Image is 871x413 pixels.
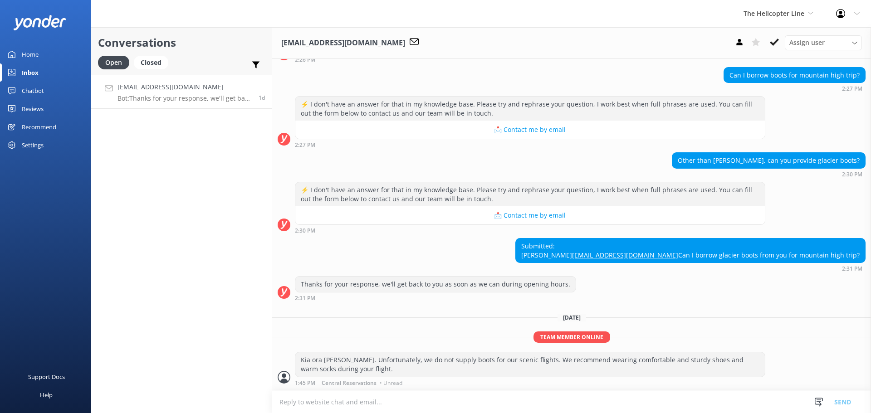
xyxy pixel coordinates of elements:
a: Closed [134,57,173,67]
div: Open [98,56,129,69]
div: 02:31pm 16-Aug-2025 (UTC +12:00) Pacific/Auckland [515,265,866,272]
strong: 2:30 PM [842,172,862,177]
span: 02:31pm 16-Aug-2025 (UTC +12:00) Pacific/Auckland [259,94,265,102]
div: Settings [22,136,44,154]
a: [EMAIL_ADDRESS][DOMAIN_NAME]Bot:Thanks for your response, we'll get back to you as soon as we can... [91,75,272,109]
div: Reviews [22,100,44,118]
div: Help [40,386,53,404]
span: The Helicopter Line [744,9,804,18]
h4: [EMAIL_ADDRESS][DOMAIN_NAME] [117,82,252,92]
div: 02:31pm 16-Aug-2025 (UTC +12:00) Pacific/Auckland [295,295,576,301]
div: ⚡ I don't have an answer for that in my knowledge base. Please try and rephrase your question, I ... [295,97,765,121]
div: Assign User [785,35,862,50]
strong: 1:45 PM [295,380,315,386]
div: 02:30pm 16-Aug-2025 (UTC +12:00) Pacific/Auckland [672,171,866,177]
strong: 2:31 PM [842,266,862,272]
strong: 2:27 PM [295,142,315,148]
a: Open [98,57,134,67]
span: Assign user [789,38,825,48]
span: Team member online [533,331,610,343]
span: Central Reservations [322,380,377,386]
span: [DATE] [558,314,586,321]
img: yonder-white-logo.png [14,15,66,30]
p: Bot: Thanks for your response, we'll get back to you as soon as we can during opening hours. [117,94,252,102]
a: [EMAIL_ADDRESS][DOMAIN_NAME] [572,251,678,259]
span: • Unread [380,380,402,386]
div: Home [22,45,39,63]
div: Thanks for your response, we'll get back to you as soon as we can during opening hours. [295,277,576,292]
div: 02:26pm 16-Aug-2025 (UTC +12:00) Pacific/Auckland [295,56,765,63]
strong: 2:26 PM [295,57,315,63]
div: Support Docs [28,368,65,386]
textarea: To enrich screen reader interactions, please activate Accessibility in Grammarly extension settings [272,391,871,413]
h3: [EMAIL_ADDRESS][DOMAIN_NAME] [281,37,405,49]
div: 02:30pm 16-Aug-2025 (UTC +12:00) Pacific/Auckland [295,227,765,233]
div: Other than [PERSON_NAME], can you provide glacier boots? [672,153,865,168]
div: Kia ora [PERSON_NAME]. Unfortunately, we do not supply boots for our scenic flights. We recommend... [295,352,765,376]
button: 📩 Contact me by email [295,206,765,224]
div: Can I borrow boots for mountain high trip? [724,68,865,83]
h2: Conversations [98,34,265,51]
strong: 2:31 PM [295,296,315,301]
div: Inbox [22,63,39,82]
button: 📩 Contact me by email [295,121,765,139]
strong: 2:30 PM [295,228,315,233]
div: Submitted: [PERSON_NAME] Can I borrow glacier boots from you for mountain high trip? [516,238,865,262]
div: 02:27pm 16-Aug-2025 (UTC +12:00) Pacific/Auckland [724,85,866,92]
div: 01:45pm 18-Aug-2025 (UTC +12:00) Pacific/Auckland [295,379,765,386]
div: Chatbot [22,82,44,100]
div: Closed [134,56,168,69]
strong: 2:27 PM [842,86,862,92]
div: Recommend [22,118,56,136]
div: ⚡ I don't have an answer for that in my knowledge base. Please try and rephrase your question, I ... [295,182,765,206]
div: 02:27pm 16-Aug-2025 (UTC +12:00) Pacific/Auckland [295,141,765,148]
